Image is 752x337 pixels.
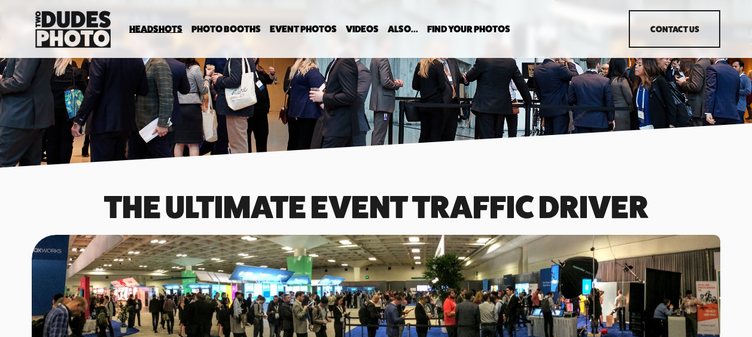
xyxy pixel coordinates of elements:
span: Headshots [129,24,182,34]
a: Contact Us [629,10,720,48]
span: Find Your Photos [427,24,510,34]
span: Photo Booths [191,24,261,34]
a: folder dropdown [388,23,418,35]
a: Event Photos [270,23,337,35]
a: Videos [346,23,379,35]
a: folder dropdown [427,23,510,35]
span: Also... [388,24,418,34]
a: folder dropdown [129,23,182,35]
img: Two Dudes Photo | Headshots, Portraits &amp; Photo Booths [32,8,114,51]
h1: The Ultimate event traffic driver [32,192,720,221]
a: folder dropdown [191,23,261,35]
